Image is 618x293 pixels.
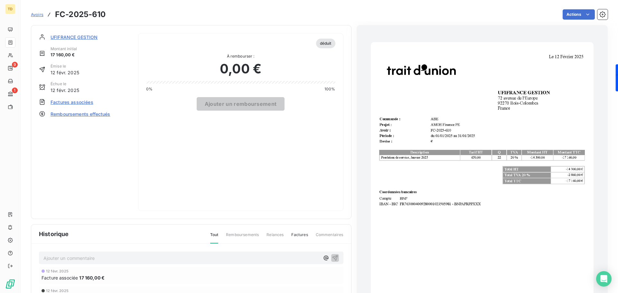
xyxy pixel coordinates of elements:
[46,269,69,273] span: 12 févr. 2025
[563,9,595,20] button: Actions
[42,274,78,281] span: Facture associée
[316,232,343,243] span: Commentaires
[51,81,79,87] span: Échue le
[51,99,93,105] span: Factures associées
[5,4,15,14] div: TD
[12,62,18,68] span: 9
[51,63,79,69] span: Émise le
[316,39,335,48] span: déduit
[31,11,43,18] a: Avoirs
[5,279,15,289] img: Logo LeanPay
[324,86,335,92] span: 100%
[51,34,98,41] span: UFIFRANCE GESTION
[596,271,612,287] div: Open Intercom Messenger
[55,9,106,20] h3: FC-2025-610
[146,86,153,92] span: 0%
[12,87,18,93] span: 1
[220,59,261,78] span: 0,00 €
[39,230,69,238] span: Historique
[79,274,105,281] span: 17 160,00 €
[210,232,219,243] span: Tout
[267,232,284,243] span: Relances
[197,97,285,111] button: Ajouter un remboursement
[51,52,77,58] span: 17 160,00 €
[51,46,77,52] span: Montant initial
[51,111,110,117] span: Remboursements effectués
[31,12,43,17] span: Avoirs
[51,69,79,76] span: 12 févr. 2025
[51,87,79,94] span: 12 févr. 2025
[46,289,69,293] span: 12 févr. 2025
[291,232,308,243] span: Factures
[146,53,335,59] span: À rembourser :
[226,232,259,243] span: Remboursements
